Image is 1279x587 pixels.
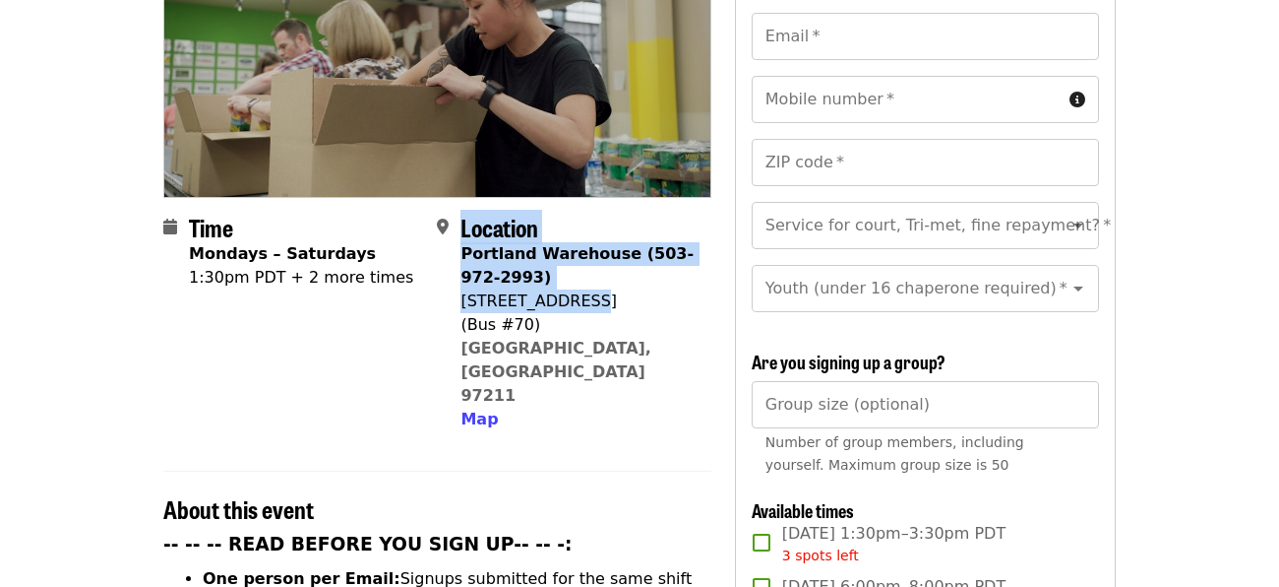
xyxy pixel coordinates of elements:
strong: Portland Warehouse (503-972-2993) [460,244,694,287]
input: Email [752,13,1099,60]
button: Open [1065,212,1092,239]
i: circle-info icon [1069,91,1085,109]
input: ZIP code [752,139,1099,186]
div: 1:30pm PDT + 2 more times [189,266,413,290]
strong: -- -- -- READ BEFORE YOU SIGN UP-- -- -: [163,534,573,554]
i: calendar icon [163,218,177,236]
a: [GEOGRAPHIC_DATA], [GEOGRAPHIC_DATA] 97211 [460,339,651,405]
span: [DATE] 1:30pm–3:30pm PDT [782,522,1005,566]
div: (Bus #70) [460,313,695,337]
span: Map [460,410,498,428]
button: Open [1065,275,1092,302]
span: Number of group members, including yourself. Maximum group size is 50 [765,434,1024,473]
span: About this event [163,491,314,526]
strong: Mondays – Saturdays [189,244,376,263]
i: map-marker-alt icon [437,218,449,236]
span: 3 spots left [782,548,859,563]
span: Available times [752,497,854,523]
input: Mobile number [752,76,1062,123]
span: Are you signing up a group? [752,349,945,374]
input: [object Object] [752,381,1099,428]
span: Time [189,210,233,244]
div: [STREET_ADDRESS] [460,290,695,313]
span: Location [460,210,538,244]
button: Map [460,408,498,431]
